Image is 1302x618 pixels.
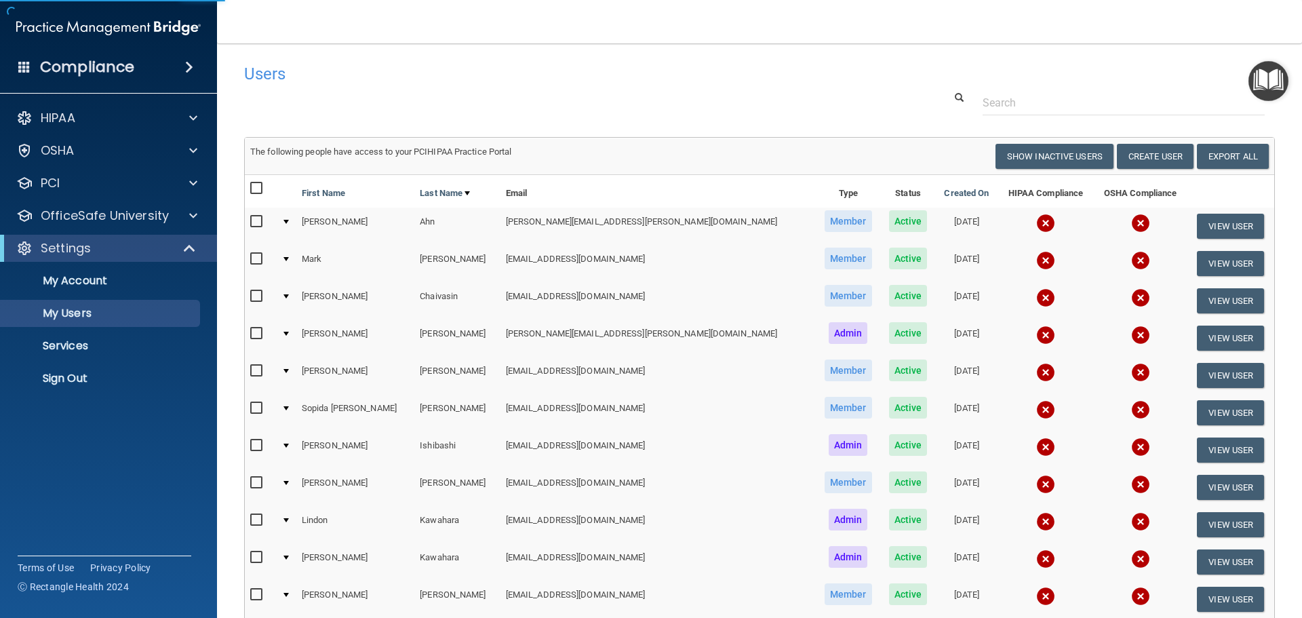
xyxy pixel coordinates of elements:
td: [EMAIL_ADDRESS][DOMAIN_NAME] [500,394,816,431]
td: Ishibashi [414,431,500,469]
p: My Users [9,307,194,320]
img: cross.ca9f0e7f.svg [1036,438,1055,457]
span: Admin [829,434,868,456]
h4: Users [244,65,837,83]
td: [DATE] [936,506,998,543]
td: [PERSON_NAME] [414,245,500,282]
td: [PERSON_NAME][EMAIL_ADDRESS][PERSON_NAME][DOMAIN_NAME] [500,208,816,245]
img: cross.ca9f0e7f.svg [1036,512,1055,531]
td: [EMAIL_ADDRESS][DOMAIN_NAME] [500,543,816,581]
td: [PERSON_NAME] [414,469,500,506]
span: Active [889,248,928,269]
a: OfficeSafe University [16,208,197,224]
button: View User [1197,214,1264,239]
img: cross.ca9f0e7f.svg [1036,475,1055,494]
button: View User [1197,587,1264,612]
img: cross.ca9f0e7f.svg [1131,214,1150,233]
input: Search [983,90,1265,115]
img: cross.ca9f0e7f.svg [1131,326,1150,345]
h4: Compliance [40,58,134,77]
td: [EMAIL_ADDRESS][DOMAIN_NAME] [500,431,816,469]
button: View User [1197,512,1264,537]
img: cross.ca9f0e7f.svg [1036,214,1055,233]
td: [DATE] [936,469,998,506]
img: cross.ca9f0e7f.svg [1131,400,1150,419]
td: [PERSON_NAME][EMAIL_ADDRESS][PERSON_NAME][DOMAIN_NAME] [500,320,816,357]
td: [EMAIL_ADDRESS][DOMAIN_NAME] [500,506,816,543]
td: [DATE] [936,581,998,618]
td: [PERSON_NAME] [296,469,414,506]
span: Member [825,285,872,307]
p: My Account [9,274,194,288]
td: [DATE] [936,431,998,469]
span: Active [889,360,928,381]
button: View User [1197,363,1264,388]
a: HIPAA [16,110,197,126]
th: Email [500,175,816,208]
a: Settings [16,240,197,256]
td: [DATE] [936,394,998,431]
a: Export All [1197,144,1269,169]
td: [EMAIL_ADDRESS][DOMAIN_NAME] [500,282,816,320]
span: Active [889,546,928,568]
td: [PERSON_NAME] [296,208,414,245]
td: [DATE] [936,208,998,245]
a: Terms of Use [18,561,74,575]
td: [DATE] [936,245,998,282]
td: Chaivasin [414,282,500,320]
td: [EMAIL_ADDRESS][DOMAIN_NAME] [500,469,816,506]
button: View User [1197,288,1264,313]
td: [EMAIL_ADDRESS][DOMAIN_NAME] [500,581,816,618]
img: cross.ca9f0e7f.svg [1036,549,1055,568]
td: [PERSON_NAME] [414,320,500,357]
p: PCI [41,175,60,191]
a: Privacy Policy [90,561,151,575]
td: [PERSON_NAME] [296,320,414,357]
td: [PERSON_NAME] [414,581,500,618]
img: cross.ca9f0e7f.svg [1131,251,1150,270]
img: cross.ca9f0e7f.svg [1131,288,1150,307]
td: [DATE] [936,357,998,394]
td: Kawahara [414,543,500,581]
button: View User [1197,475,1264,500]
p: Settings [41,240,91,256]
img: cross.ca9f0e7f.svg [1036,400,1055,419]
img: cross.ca9f0e7f.svg [1036,363,1055,382]
a: PCI [16,175,197,191]
span: Active [889,434,928,456]
span: Active [889,322,928,344]
td: [EMAIL_ADDRESS][DOMAIN_NAME] [500,245,816,282]
th: HIPAA Compliance [998,175,1093,208]
button: View User [1197,438,1264,463]
td: [PERSON_NAME] [296,543,414,581]
td: [PERSON_NAME] [296,357,414,394]
td: Mark [296,245,414,282]
img: cross.ca9f0e7f.svg [1131,475,1150,494]
button: Open Resource Center [1248,61,1288,101]
span: Active [889,285,928,307]
td: Ahn [414,208,500,245]
button: View User [1197,549,1264,575]
span: Active [889,583,928,605]
td: [DATE] [936,543,998,581]
p: Services [9,339,194,353]
a: First Name [302,185,345,201]
td: [DATE] [936,282,998,320]
p: HIPAA [41,110,75,126]
th: OSHA Compliance [1094,175,1187,208]
span: The following people have access to your PCIHIPAA Practice Portal [250,147,512,157]
span: Admin [829,322,868,344]
span: Active [889,397,928,419]
button: View User [1197,326,1264,351]
td: [EMAIL_ADDRESS][DOMAIN_NAME] [500,357,816,394]
img: cross.ca9f0e7f.svg [1036,587,1055,606]
button: View User [1197,400,1264,425]
td: [PERSON_NAME] [296,282,414,320]
img: cross.ca9f0e7f.svg [1131,438,1150,457]
p: OSHA [41,142,75,159]
span: Admin [829,509,868,530]
p: Sign Out [9,372,194,385]
span: Member [825,210,872,232]
img: cross.ca9f0e7f.svg [1036,288,1055,307]
img: cross.ca9f0e7f.svg [1036,251,1055,270]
